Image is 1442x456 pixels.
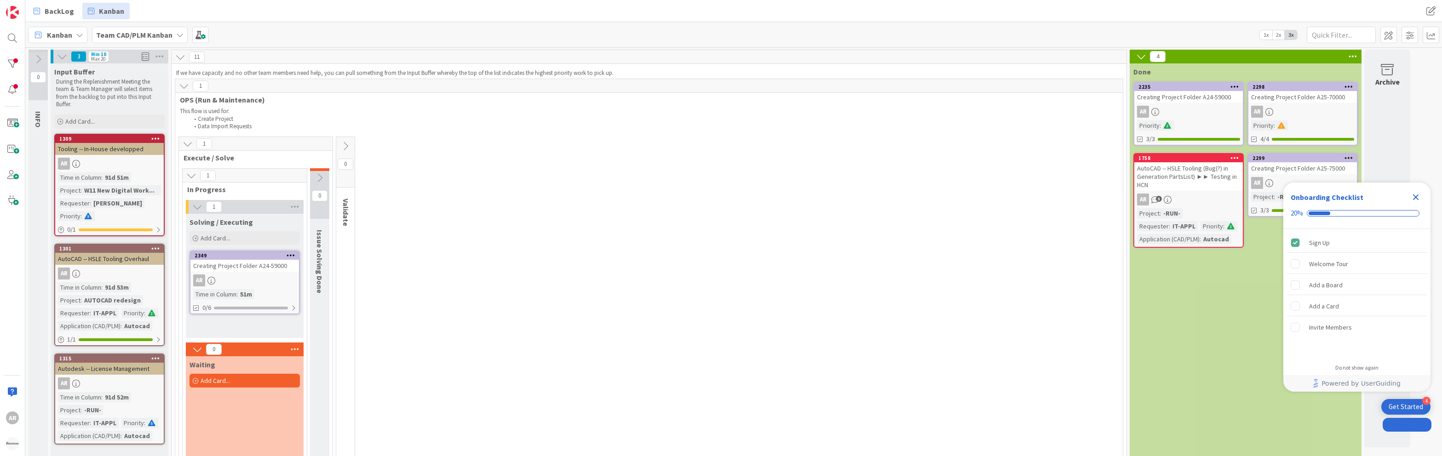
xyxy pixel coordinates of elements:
[91,308,119,318] div: IT-APPL
[1169,221,1170,231] span: :
[1260,205,1269,215] span: 3/3
[1161,208,1183,218] div: -RUN-
[91,418,119,428] div: IT-APPL
[82,3,130,19] a: Kanban
[1260,30,1272,40] span: 1x
[55,135,164,143] div: 1309
[58,211,80,221] div: Priority
[55,158,164,170] div: AR
[193,289,236,299] div: Time in Column
[55,224,164,235] div: 0/1
[1248,154,1357,174] div: 2299Creating Project Folder A25-75000
[1381,399,1431,415] div: Open Get Started checklist, remaining modules: 4
[1291,192,1363,203] div: Onboarding Checklist
[341,199,350,226] span: Validate
[6,437,19,450] img: avatar
[1200,234,1201,244] span: :
[1307,27,1376,43] input: Quick Filter...
[1160,208,1161,218] span: :
[1287,233,1427,253] div: Sign Up is complete.
[101,392,103,402] span: :
[58,405,80,415] div: Project
[30,72,46,83] span: 0
[1137,194,1149,205] div: AR
[58,295,80,305] div: Project
[1160,120,1161,131] span: :
[99,6,124,17] span: Kanban
[1274,192,1275,202] span: :
[101,172,103,182] span: :
[82,185,157,195] div: W11 New Digital Work...
[189,115,1119,123] li: Create Project
[315,230,324,293] span: Issue Solving Done
[1389,402,1423,411] div: Get Started
[80,405,82,415] span: :
[1134,83,1243,103] div: 2235Creating Project Folder A24-59000
[91,198,144,208] div: [PERSON_NAME]
[55,334,164,345] div: 1/1
[58,172,101,182] div: Time in Column
[1285,30,1297,40] span: 3x
[121,308,144,318] div: Priority
[144,418,145,428] span: :
[55,143,164,155] div: Tooling -- In-House developped
[121,321,122,331] span: :
[1248,162,1357,174] div: Creating Project Folder A25-75000
[1248,83,1357,103] div: 2298Creating Project Folder A25-70000
[189,123,1119,130] li: Data Import Requests
[91,52,106,57] div: Min 10
[1134,154,1243,162] div: 1758
[58,158,70,170] div: AR
[54,67,95,76] span: Input Buffer
[58,321,121,331] div: Application (CAD/PLM)
[202,303,211,313] span: 0/6
[1137,120,1160,131] div: Priority
[1309,301,1339,312] div: Add a Card
[1283,375,1431,392] div: Footer
[55,363,164,375] div: Autodesk -- License Management
[67,225,76,234] span: 0 / 1
[59,355,164,362] div: 1315
[190,274,299,286] div: AR
[101,282,103,292] span: :
[1248,83,1357,91] div: 2298
[1248,91,1357,103] div: Creating Project Folder A25-70000
[196,138,212,149] span: 1
[1251,120,1274,131] div: Priority
[58,431,121,441] div: Application (CAD/PLM)
[1287,296,1427,316] div: Add a Card is incomplete.
[1251,106,1263,118] div: AR
[1291,209,1423,217] div: Checklist progress: 20%
[1134,154,1243,191] div: 1758AutoCAD -- HSLE Tooling (Bug(?) in Generation PartsList) ►► Testing in HCN
[55,253,164,265] div: AutoCAD -- HSLE Tooling Overhaul
[1150,51,1166,62] span: 4
[238,289,254,299] div: 51m
[1223,221,1224,231] span: :
[1137,234,1200,244] div: Application (CAD/PLM)
[65,117,95,125] span: Add Card...
[190,251,299,260] div: 2349
[1309,237,1330,248] div: Sign Up
[1252,155,1357,161] div: 2299
[90,418,91,428] span: :
[58,198,90,208] div: Requester
[1251,177,1263,189] div: AR
[1248,154,1357,162] div: 2299
[1375,76,1400,87] div: Archive
[190,217,253,227] span: Solving / Executing
[58,418,90,428] div: Requester
[1335,364,1379,371] div: Do not show again
[58,308,90,318] div: Requester
[236,289,238,299] span: :
[56,78,163,108] p: During the Replenishment Meeting the team & Team Manager will select items from the backlog to pu...
[1138,155,1243,161] div: 1758
[201,376,230,385] span: Add Card...
[55,245,164,265] div: 1301AutoCAD -- HSLE Tooling Overhaul
[193,274,205,286] div: AR
[55,245,164,253] div: 1301
[1134,106,1243,118] div: AR
[195,252,299,259] div: 2349
[55,377,164,389] div: AR
[47,29,72,40] span: Kanban
[103,172,131,182] div: 91d 51m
